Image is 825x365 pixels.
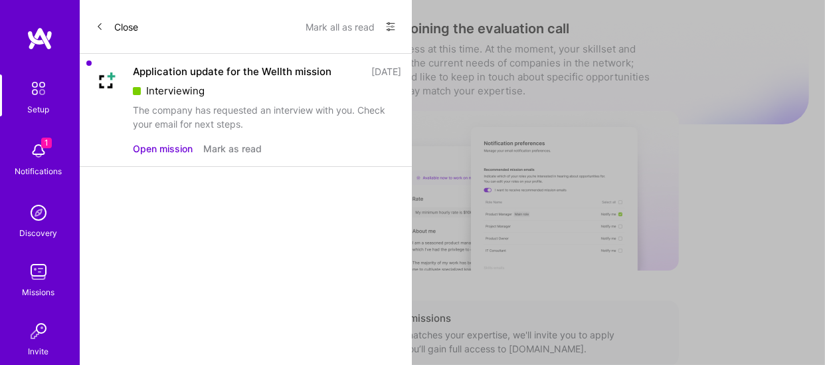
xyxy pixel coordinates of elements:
img: teamwork [25,259,52,285]
div: Application update for the Wellth mission [133,64,331,78]
button: Open mission [133,142,193,156]
div: [DATE] [371,64,401,78]
img: discovery [25,199,52,226]
button: Close [96,16,138,37]
div: Missions [23,285,55,299]
div: Setup [28,102,50,116]
img: setup [25,74,52,102]
div: The company has requested an interview with you. Check your email for next steps. [133,103,401,131]
div: Discovery [20,226,58,240]
img: Invite [25,318,52,344]
div: Interviewing [133,84,401,98]
img: Company Logo [90,64,122,96]
img: logo [27,27,53,51]
button: Mark as read [203,142,262,156]
div: Invite [29,344,49,358]
button: Mark all as read [306,16,375,37]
